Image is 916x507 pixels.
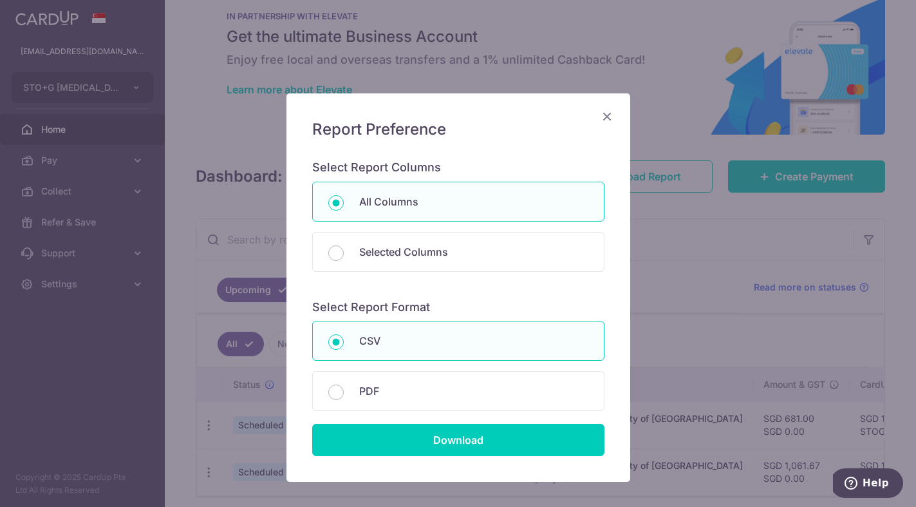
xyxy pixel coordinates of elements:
[359,244,588,260] p: Selected Columns
[359,333,588,349] p: CSV
[312,300,604,315] h6: Select Report Format
[359,194,588,209] p: All Columns
[312,424,604,456] input: Download
[312,160,604,175] h6: Select Report Columns
[833,468,903,501] iframe: Opens a widget where you can find more information
[599,109,615,124] button: Close
[312,119,604,140] h5: Report Preference
[359,383,588,399] p: PDF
